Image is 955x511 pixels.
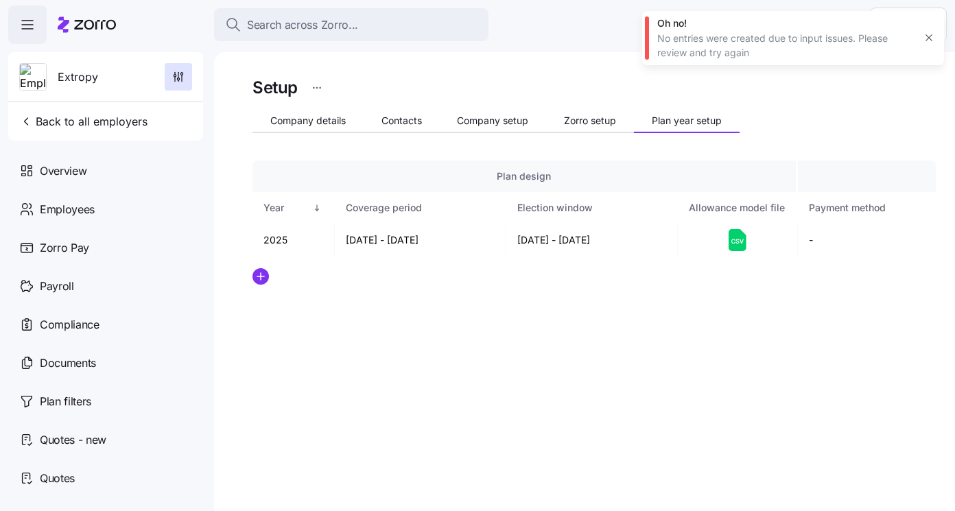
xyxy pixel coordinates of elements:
[19,113,148,130] span: Back to all employers
[252,77,298,98] h1: Setup
[506,223,678,257] td: [DATE] - [DATE]
[263,169,785,184] div: Plan design
[657,32,914,60] div: No entries were created due to input issues. Please review and try again
[8,228,203,267] a: Zorro Pay
[40,355,96,372] span: Documents
[40,239,89,257] span: Zorro Pay
[8,267,203,305] a: Payroll
[8,420,203,459] a: Quotes - new
[689,200,785,215] div: Allowance model file
[40,201,95,218] span: Employees
[564,116,616,126] span: Zorro setup
[252,192,335,224] th: YearSorted descending
[58,69,98,86] span: Extropy
[214,8,488,41] button: Search across Zorro...
[14,108,153,135] button: Back to all employers
[263,200,310,215] div: Year
[8,382,203,420] a: Plan filters
[657,16,914,30] div: Oh no!
[652,116,722,126] span: Plan year setup
[40,278,74,295] span: Payroll
[40,470,75,487] span: Quotes
[517,200,665,215] div: Election window
[252,268,269,285] svg: add icon
[457,116,528,126] span: Company setup
[20,64,46,91] img: Employer logo
[8,459,203,497] a: Quotes
[335,223,506,257] td: [DATE] - [DATE]
[381,116,422,126] span: Contacts
[312,203,322,213] div: Sorted descending
[40,316,99,333] span: Compliance
[8,344,203,382] a: Documents
[40,431,106,449] span: Quotes - new
[8,190,203,228] a: Employees
[8,152,203,190] a: Overview
[40,163,86,180] span: Overview
[8,305,203,344] a: Compliance
[346,200,493,215] div: Coverage period
[809,200,943,215] div: Payment method
[252,223,335,257] td: 2025
[247,16,358,34] span: Search across Zorro...
[40,393,91,410] span: Plan filters
[270,116,346,126] span: Company details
